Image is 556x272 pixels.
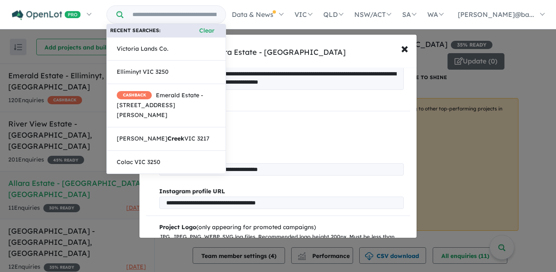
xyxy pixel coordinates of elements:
[125,6,224,23] input: Try estate name, suburb, builder or developer
[401,39,408,57] span: ×
[117,44,168,54] span: Victoria Lands Co.
[210,47,346,58] div: Allara Estate - [GEOGRAPHIC_DATA]
[159,118,404,128] p: YouTube Video URL:
[117,134,210,144] span: [PERSON_NAME] VIC 3217
[159,188,225,195] b: Instagram profile URL
[167,135,184,142] strong: Creek
[159,223,196,231] b: Project Logo
[159,232,404,251] div: JPG, JPEG, PNG, WEBP, SVG log files. Recommended logo height 200px. Must be less than 300KB
[191,26,222,35] button: Clear
[117,91,216,120] span: Emerald Estate - [STREET_ADDRESS][PERSON_NAME]
[117,91,152,99] span: CASHBACK
[458,10,534,19] span: [PERSON_NAME]@ba...
[117,157,160,167] span: Colac VIC 3250
[117,67,169,77] span: Elliminyt VIC 3250
[159,223,404,232] div: (only appearing for promoted campaigns)
[12,10,81,20] img: Openlot PRO Logo White
[110,26,160,35] b: Recent searches:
